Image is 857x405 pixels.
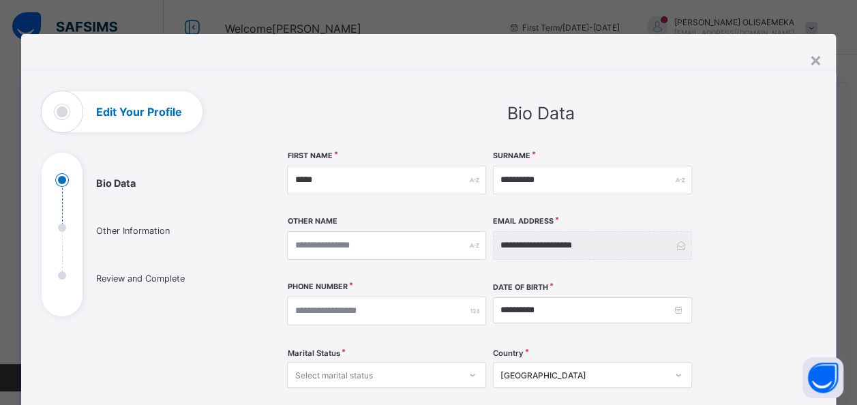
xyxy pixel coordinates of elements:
[287,217,337,226] label: Other Name
[295,362,372,388] div: Select marital status
[287,282,347,291] label: Phone Number
[493,151,530,160] label: Surname
[287,348,340,358] span: Marital Status
[500,370,667,380] div: [GEOGRAPHIC_DATA]
[802,357,843,398] button: Open asap
[96,106,182,117] h1: Edit Your Profile
[809,48,822,71] div: ×
[507,103,575,123] span: Bio Data
[493,348,524,358] span: Country
[287,151,332,160] label: First Name
[493,283,548,292] label: Date of Birth
[493,217,554,226] label: Email Address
